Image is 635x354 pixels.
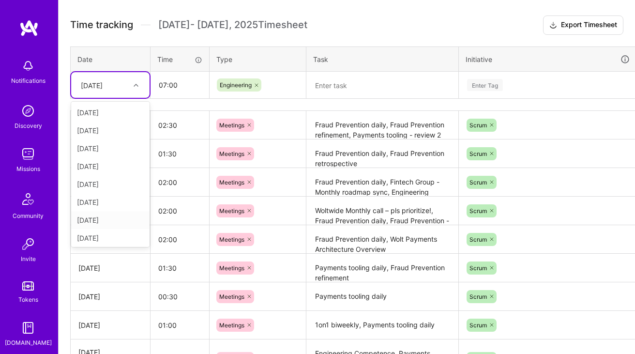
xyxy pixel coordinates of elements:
img: tokens [22,281,34,291]
input: HH:MM [151,169,209,195]
textarea: Fraud Prevention daily, Fintech Group - Monthly roadmap sync, Engineering Incident Review [307,169,457,196]
span: Time tracking [70,19,133,31]
span: Scrum [469,322,487,329]
span: Scrum [469,293,487,300]
div: Discovery [15,121,42,131]
input: HH:MM [151,198,209,224]
textarea: Payments tooling daily [307,283,457,310]
span: Meetings [219,150,244,157]
span: Meetings [219,179,244,186]
img: bell [18,56,38,76]
div: [DATE] [71,211,150,229]
div: [DATE] [71,157,150,175]
img: guide book [18,318,38,338]
div: [DATE] [71,139,150,157]
div: Invite [21,254,36,264]
img: teamwork [18,144,38,164]
span: Meetings [219,322,244,329]
textarea: Fraud Prevention daily, Wolt Payments Architecture Overview [307,226,457,253]
span: Scrum [469,264,487,272]
i: icon Download [549,20,557,31]
th: Task [306,46,459,72]
span: Meetings [219,122,244,129]
div: [DATE] [71,175,150,193]
input: HH:MM [151,284,209,309]
div: Tokens [18,294,38,305]
span: Scrum [469,122,487,129]
img: Community [16,187,40,211]
span: Scrum [469,236,487,243]
span: [DATE] - [DATE] , 2025 Timesheet [158,19,307,31]
textarea: Woltwide Monthly call – pls prioritize!, Fraud Prevention daily, Fraud Prevention - Coding practi... [307,198,457,224]
th: Type [210,46,306,72]
div: [DATE] [71,104,150,122]
th: Date [71,46,151,72]
span: Scrum [469,179,487,186]
div: Notifications [11,76,45,86]
textarea: Fraud Prevention daily, Fraud Prevention refinement, Payments tooling - review 2 weeks and discus... [307,112,457,139]
span: Meetings [219,293,244,300]
div: Missions [16,164,40,174]
input: HH:MM [151,227,209,252]
img: discovery [18,101,38,121]
div: Initiative [466,54,630,65]
span: Meetings [219,207,244,215]
i: icon Chevron [134,83,138,88]
button: Export Timesheet [543,15,623,35]
div: Community [13,211,44,221]
span: Scrum [469,207,487,215]
input: HH:MM [151,255,209,281]
div: [DATE] [71,122,150,139]
div: [DATE] [81,80,103,90]
div: [DOMAIN_NAME] [5,338,52,348]
span: Engineering [220,81,252,89]
div: [DATE] [71,193,150,211]
input: HH:MM [151,72,209,98]
img: Invite [18,234,38,254]
textarea: Fraud Prevention daily, Fraud Prevention retrospective [307,140,457,167]
div: [DATE] [78,263,142,273]
input: HH:MM [151,141,209,167]
img: logo [19,19,39,37]
div: [DATE] [78,320,142,330]
div: Enter Tag [467,77,503,92]
textarea: Payments tooling daily, Fraud Prevention refinement [307,255,457,281]
span: Meetings [219,236,244,243]
input: HH:MM [151,112,209,138]
div: Time [157,54,202,64]
div: [DATE] [78,292,142,302]
div: [DATE] [71,229,150,247]
input: HH:MM [151,312,209,338]
span: Scrum [469,150,487,157]
textarea: 1on1 biweekly, Payments tooling daily [307,312,457,339]
span: Meetings [219,264,244,272]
